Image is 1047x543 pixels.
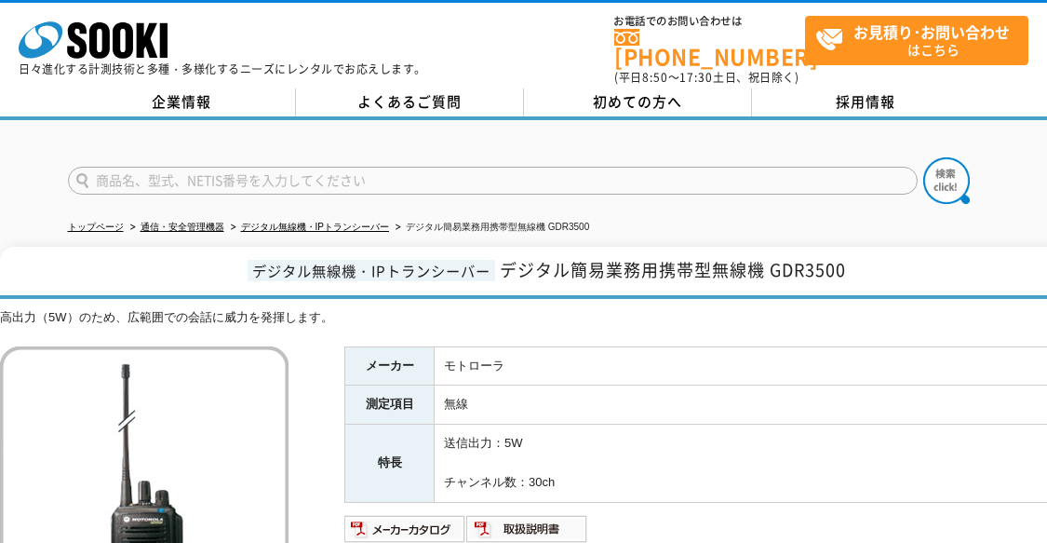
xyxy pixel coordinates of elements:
span: 8:50 [642,69,668,86]
p: 日々進化する計測技術と多種・多様化するニーズにレンタルでお応えします。 [19,63,426,75]
a: よくあるご質問 [296,88,524,116]
a: 通信・安全管理機器 [141,222,224,232]
span: (平日 ～ 土日、祝日除く) [614,69,799,86]
a: お見積り･お問い合わせはこちら [805,16,1028,65]
a: 採用情報 [752,88,980,116]
a: 初めての方へ [524,88,752,116]
input: 商品名、型式、NETIS番号を入力してください [68,167,918,195]
span: お電話でのお問い合わせは [614,16,805,27]
span: デジタル簡易業務用携帯型無線機 GDR3500 [500,257,846,282]
a: [PHONE_NUMBER] [614,29,805,67]
th: 測定項目 [345,386,435,425]
a: デジタル無線機・IPトランシーバー [241,222,389,232]
span: 初めての方へ [593,91,682,112]
span: 17:30 [679,69,713,86]
strong: お見積り･お問い合わせ [853,20,1010,43]
span: デジタル無線機・IPトランシーバー [248,260,495,281]
a: 企業情報 [68,88,296,116]
img: btn_search.png [923,157,970,204]
th: 特長 [345,425,435,502]
a: 取扱説明書 [466,526,588,540]
li: デジタル簡易業務用携帯型無線機 GDR3500 [392,218,589,238]
a: トップページ [68,222,124,232]
span: はこちら [815,17,1027,63]
a: メーカーカタログ [344,526,466,540]
th: メーカー [345,346,435,386]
